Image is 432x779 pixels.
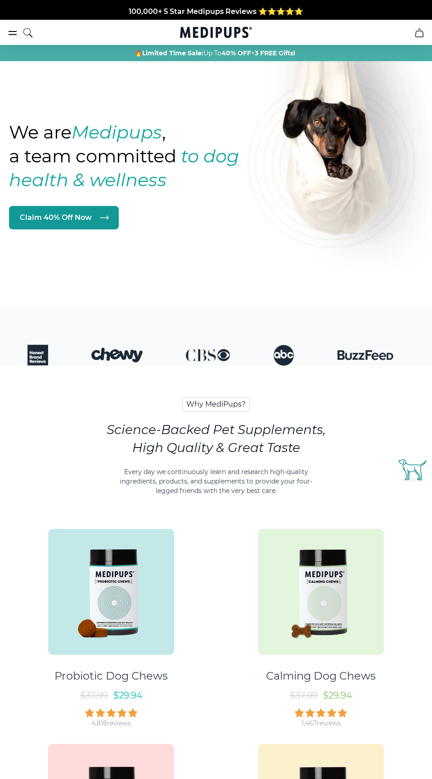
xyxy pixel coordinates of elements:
[290,690,318,701] span: $ 37.99
[72,121,162,143] strong: Medipups
[80,690,108,701] span: $ 37.99
[54,669,168,683] div: Probiotic Dog Chews
[115,467,317,496] p: Every day we continuously learn and research high-quality ingredients, products, and supplements ...
[301,719,341,728] div: 1,467 reviews
[12,521,211,728] a: Probiotic Dog Chews - MedipupsProbiotic Dog Chews$37.99$29.944,818reviews
[7,27,18,38] button: burger-menu
[9,206,119,229] a: Claim 40% Off Now
[409,22,430,44] button: cart
[113,690,142,701] span: $ 29.94
[182,397,250,412] span: Why MediPups?
[48,529,174,655] img: Probiotic Dog Chews - Medipups
[9,120,266,192] h1: We are , a team committed
[258,529,384,655] img: Calming Dog Chews - Medipups
[180,26,252,41] a: Medipups
[67,18,366,27] span: Made In The [GEOGRAPHIC_DATA] from domestic & globally sourced ingredients
[91,719,131,728] div: 4,818 reviews
[135,49,295,58] span: 🔥 Up To +
[129,7,303,16] span: 100,000+ 5 Star Medipups Reviews ⭐️⭐️⭐️⭐️⭐️
[323,690,352,701] span: $ 29.94
[221,521,420,728] a: Calming Dog Chews - MedipupsCalming Dog Chews$37.99$29.941,467reviews
[266,669,376,683] div: Calming Dog Chews
[107,421,326,457] h2: Science-Backed Pet Supplements, High Quality & Great Taste
[22,22,33,44] button: search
